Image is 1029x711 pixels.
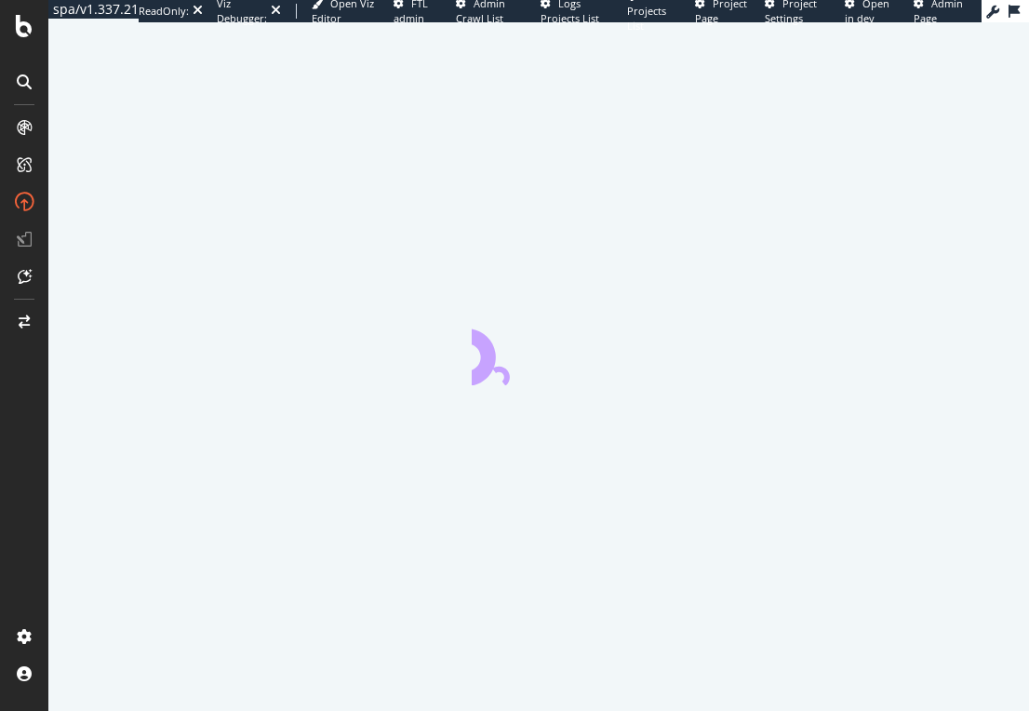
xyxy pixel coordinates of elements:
div: animation [472,318,606,385]
span: Projects List [627,4,666,33]
div: ReadOnly: [139,4,189,19]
